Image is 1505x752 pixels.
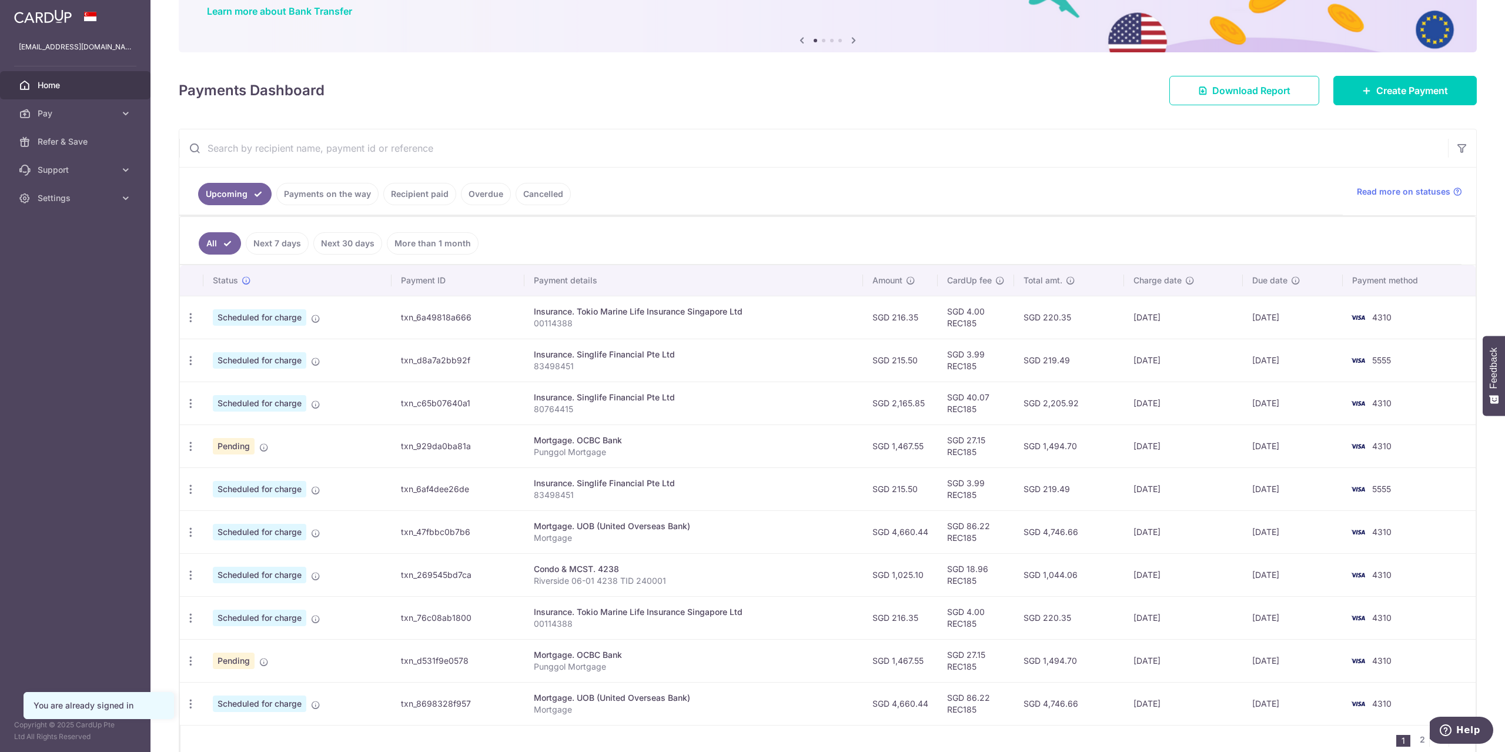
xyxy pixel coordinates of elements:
[1346,697,1370,711] img: Bank Card
[1346,396,1370,410] img: Bank Card
[392,596,524,639] td: txn_76c08ab1800
[38,164,115,176] span: Support
[14,9,72,24] img: CardUp
[938,382,1014,425] td: SGD 40.07 REC185
[213,653,255,669] span: Pending
[213,395,306,412] span: Scheduled for charge
[1014,296,1124,339] td: SGD 220.35
[213,567,306,583] span: Scheduled for charge
[863,382,938,425] td: SGD 2,165.85
[534,661,854,673] p: Punggol Mortgage
[1346,439,1370,453] img: Bank Card
[1346,353,1370,367] img: Bank Card
[863,296,938,339] td: SGD 216.35
[313,232,382,255] a: Next 30 days
[392,425,524,467] td: txn_929da0ba81a
[938,467,1014,510] td: SGD 3.99 REC185
[1133,275,1182,286] span: Charge date
[213,352,306,369] span: Scheduled for charge
[534,360,854,372] p: 83498451
[1357,186,1462,198] a: Read more on statuses
[1243,425,1343,467] td: [DATE]
[938,682,1014,725] td: SGD 86.22 REC185
[863,639,938,682] td: SGD 1,467.55
[1372,656,1392,666] span: 4310
[938,639,1014,682] td: SGD 27.15 REC185
[1372,484,1391,494] span: 5555
[1124,382,1243,425] td: [DATE]
[1346,525,1370,539] img: Bank Card
[383,183,456,205] a: Recipient paid
[938,296,1014,339] td: SGD 4.00 REC185
[1372,613,1392,623] span: 4310
[19,41,132,53] p: [EMAIL_ADDRESS][DOMAIN_NAME]
[524,265,863,296] th: Payment details
[1024,275,1062,286] span: Total amt.
[1489,347,1499,389] span: Feedback
[1430,717,1493,746] iframe: Opens a widget where you can find more information
[1243,296,1343,339] td: [DATE]
[863,596,938,639] td: SGD 216.35
[461,183,511,205] a: Overdue
[1376,83,1448,98] span: Create Payment
[938,510,1014,553] td: SGD 86.22 REC185
[1415,733,1429,747] a: 2
[534,306,854,317] div: Insurance. Tokio Marine Life Insurance Singapore Ltd
[1014,553,1124,596] td: SGD 1,044.06
[392,339,524,382] td: txn_d8a7a2bb92f
[213,275,238,286] span: Status
[1346,568,1370,582] img: Bank Card
[534,704,854,716] p: Mortgage
[1014,339,1124,382] td: SGD 219.49
[38,136,115,148] span: Refer & Save
[534,606,854,618] div: Insurance. Tokio Marine Life Insurance Singapore Ltd
[213,610,306,626] span: Scheduled for charge
[863,682,938,725] td: SGD 4,660.44
[1014,596,1124,639] td: SGD 220.35
[534,563,854,575] div: Condo & MCST. 4238
[863,339,938,382] td: SGD 215.50
[1014,682,1124,725] td: SGD 4,746.66
[1333,76,1477,105] a: Create Payment
[534,317,854,329] p: 00114388
[863,553,938,596] td: SGD 1,025.10
[1372,312,1392,322] span: 4310
[1357,186,1450,198] span: Read more on statuses
[1372,355,1391,365] span: 5555
[1124,639,1243,682] td: [DATE]
[1243,339,1343,382] td: [DATE]
[392,510,524,553] td: txn_47fbbc0b7b6
[863,510,938,553] td: SGD 4,660.44
[387,232,479,255] a: More than 1 month
[1372,441,1392,451] span: 4310
[938,596,1014,639] td: SGD 4.00 REC185
[213,696,306,712] span: Scheduled for charge
[1014,467,1124,510] td: SGD 219.49
[179,129,1448,167] input: Search by recipient name, payment id or reference
[534,435,854,446] div: Mortgage. OCBC Bank
[213,481,306,497] span: Scheduled for charge
[38,192,115,204] span: Settings
[1372,698,1392,708] span: 4310
[1014,425,1124,467] td: SGD 1,494.70
[1124,296,1243,339] td: [DATE]
[534,532,854,544] p: Mortgage
[1483,336,1505,416] button: Feedback - Show survey
[1124,553,1243,596] td: [DATE]
[1243,382,1343,425] td: [DATE]
[1243,682,1343,725] td: [DATE]
[1372,527,1392,537] span: 4310
[1346,310,1370,325] img: Bank Card
[534,446,854,458] p: Punggol Mortgage
[38,79,115,91] span: Home
[534,692,854,704] div: Mortgage. UOB (United Overseas Bank)
[1243,510,1343,553] td: [DATE]
[392,265,524,296] th: Payment ID
[516,183,571,205] a: Cancelled
[534,575,854,587] p: Riverside 06-01 4238 TID 240001
[1124,510,1243,553] td: [DATE]
[534,403,854,415] p: 80764415
[534,489,854,501] p: 83498451
[938,553,1014,596] td: SGD 18.96 REC185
